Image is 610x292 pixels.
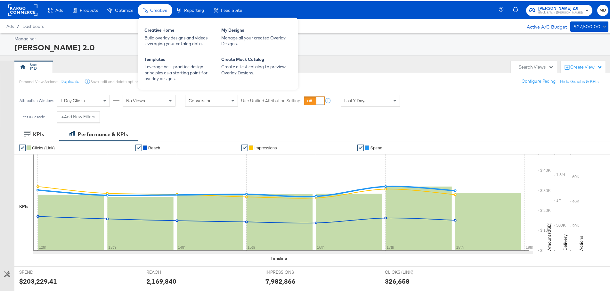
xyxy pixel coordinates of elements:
a: ✔ [19,143,26,150]
span: Products [80,6,98,12]
span: Block & Tam ([PERSON_NAME]) [538,9,583,14]
div: MD [30,64,37,70]
div: Save, edit and delete options are unavailable for personal view. [91,78,199,83]
div: Create View [570,63,602,69]
span: Optimize [115,6,133,12]
span: SPEND [19,268,67,274]
span: Last 7 Days [344,96,367,102]
div: $27,500.00 [573,21,600,29]
span: Reporting [184,6,204,12]
text: Delivery [562,233,568,249]
div: Filter & Search: [19,113,45,118]
span: Ads [6,22,14,28]
button: Hide Graphs & KPIs [560,77,599,83]
span: 1 Day Clicks [61,96,85,102]
a: ✔ [357,143,364,150]
label: Use Unified Attribution Setting: [241,96,301,103]
text: Actions [578,234,584,249]
button: MD [597,4,608,15]
strong: + [61,113,64,119]
a: ✔ [135,143,142,150]
div: Managing: [14,35,607,41]
div: Timeline [271,254,287,260]
span: CLICKS (LINK) [385,268,433,274]
div: Personal View Actions: [19,78,58,83]
div: $203,229.41 [19,275,57,285]
div: 326,658 [385,275,410,285]
button: $27,500.00 [570,20,608,30]
span: Feed Suite [221,6,242,12]
span: [PERSON_NAME] 2.0 [538,4,583,11]
text: Amount (USD) [546,221,552,249]
span: Clicks (Link) [32,144,55,149]
div: Performance & KPIs [78,129,128,137]
div: Active A/C Budget [520,20,567,30]
div: 7,982,866 [265,275,296,285]
div: Attribution Window: [19,97,54,102]
div: KPIs [19,202,28,208]
span: Creative [150,6,167,12]
button: Configure Pacing [517,74,560,86]
span: REACH [146,268,194,274]
span: IMPRESSIONS [265,268,313,274]
div: KPIs [33,129,44,137]
button: [PERSON_NAME] 2.0Block & Tam ([PERSON_NAME]) [526,4,592,15]
div: [PERSON_NAME] 2.0 [14,41,607,52]
a: ✔ [241,143,248,150]
div: 2,169,840 [146,275,176,285]
div: Search Views [519,63,554,69]
span: Spend [370,144,382,149]
button: +Add New Filters [57,110,100,121]
span: Impressions [254,144,277,149]
a: Dashboard [22,22,45,28]
span: Conversion [189,96,212,102]
span: MD [600,5,606,13]
span: / [14,22,22,28]
button: Duplicate [61,77,79,83]
span: Reach [148,144,160,149]
span: No Views [126,96,145,102]
span: Ads [55,6,63,12]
